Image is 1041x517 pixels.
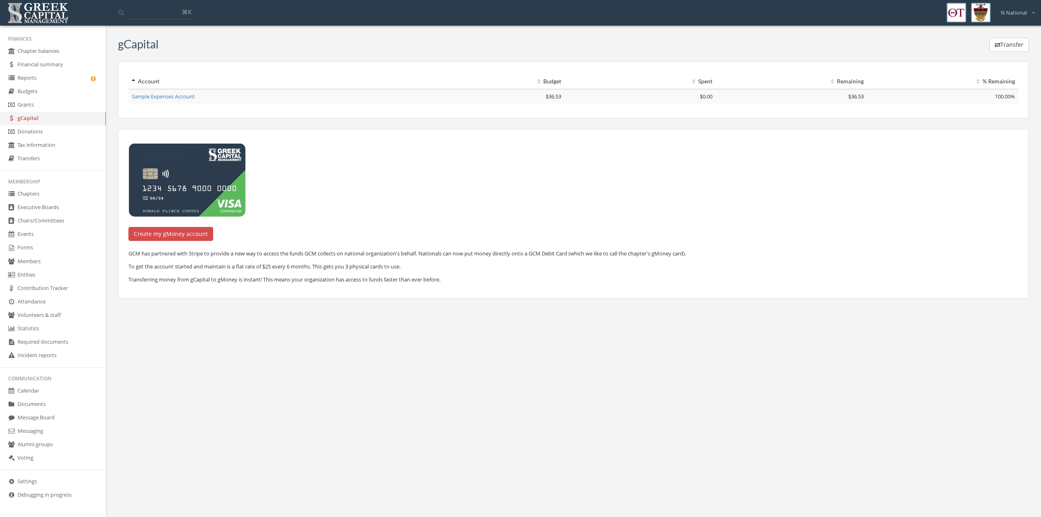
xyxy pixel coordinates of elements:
[568,77,712,85] div: Spent
[132,77,410,85] div: Account
[995,93,1015,100] span: 100.00%
[128,275,1018,284] p: Transferring money from gCapital to gMoney is instant! This means your organization has access to...
[546,93,561,100] span: $36.53
[700,93,712,100] span: $0.00
[128,227,213,241] button: Create my gMoney account
[719,77,864,85] div: Remaining
[118,38,159,50] h3: gCapital
[416,77,561,85] div: Budget
[182,8,192,16] span: ⌘K
[848,93,864,100] span: $36.53
[128,249,1018,258] p: GCM has partnered with Stripe to provide a new way to access the funds GCM collects on national o...
[132,93,195,100] a: Sample Expenses Account
[995,3,1035,17] div: N National
[128,262,1018,271] p: To get the account started and maintain is a flat rate of $25 every 6 months. This gets you 3 phy...
[989,38,1029,52] button: Transfer
[870,77,1015,85] div: % Remaining
[1001,9,1027,17] span: N National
